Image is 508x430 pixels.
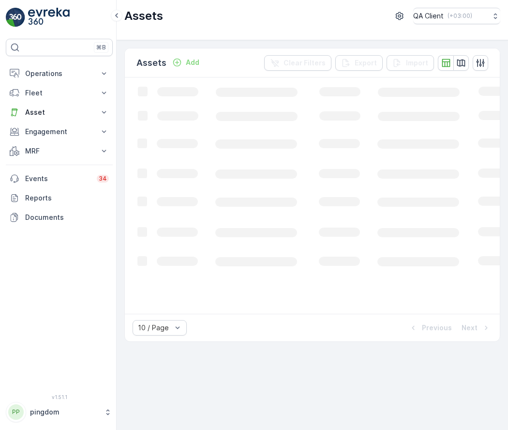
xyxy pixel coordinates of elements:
[413,8,500,24] button: QA Client(+03:00)
[28,8,70,27] img: logo_light-DOdMpM7g.png
[30,407,99,417] p: pingdom
[413,11,444,21] p: QA Client
[6,122,113,141] button: Engagement
[6,394,113,400] span: v 1.51.1
[422,323,452,333] p: Previous
[6,8,25,27] img: logo
[448,12,472,20] p: ( +03:00 )
[335,55,383,71] button: Export
[6,188,113,208] a: Reports
[284,58,326,68] p: Clear Filters
[387,55,434,71] button: Import
[186,58,199,67] p: Add
[96,44,106,51] p: ⌘B
[461,322,492,334] button: Next
[136,56,166,70] p: Assets
[25,107,93,117] p: Asset
[8,404,24,420] div: PP
[264,55,331,71] button: Clear Filters
[25,127,93,137] p: Engagement
[6,402,113,422] button: PPpingdom
[6,208,113,227] a: Documents
[406,58,428,68] p: Import
[25,146,93,156] p: MRF
[6,83,113,103] button: Fleet
[168,57,203,68] button: Add
[6,103,113,122] button: Asset
[6,64,113,83] button: Operations
[355,58,377,68] p: Export
[124,8,163,24] p: Assets
[462,323,478,333] p: Next
[25,69,93,78] p: Operations
[25,88,93,98] p: Fleet
[6,141,113,161] button: MRF
[25,213,109,222] p: Documents
[6,169,113,188] a: Events34
[25,193,109,203] p: Reports
[25,174,91,184] p: Events
[407,322,453,334] button: Previous
[99,175,107,183] p: 34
